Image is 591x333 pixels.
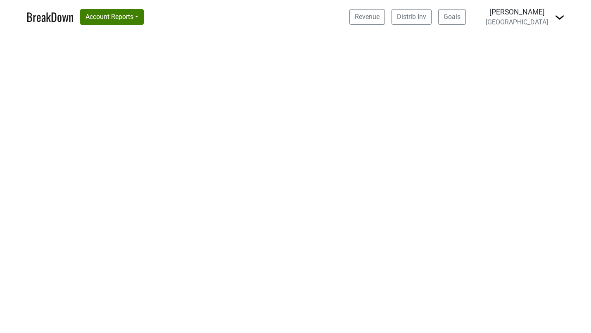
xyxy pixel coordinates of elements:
[80,9,144,25] button: Account Reports
[486,7,548,17] div: [PERSON_NAME]
[555,12,565,22] img: Dropdown Menu
[486,18,548,26] span: [GEOGRAPHIC_DATA]
[349,9,385,25] a: Revenue
[438,9,466,25] a: Goals
[26,8,74,26] a: BreakDown
[392,9,432,25] a: Distrib Inv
